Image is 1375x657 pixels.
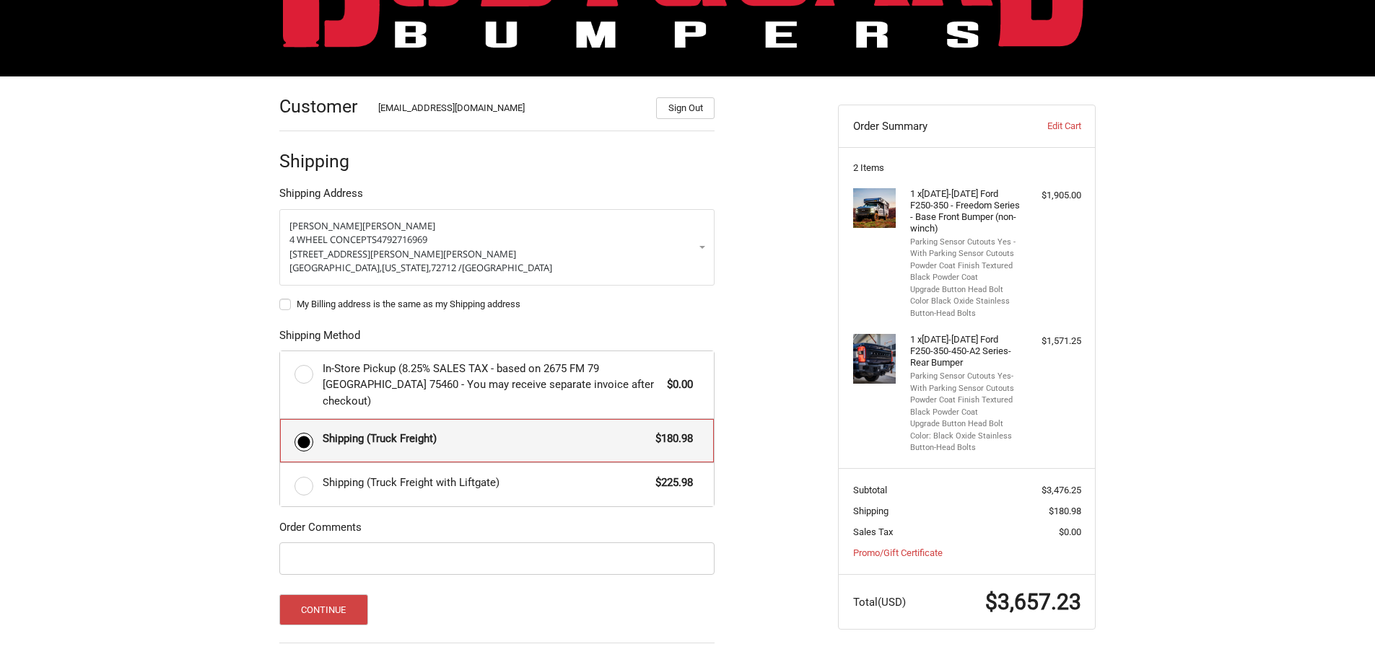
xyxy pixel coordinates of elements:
label: My Billing address is the same as my Shipping address [279,299,715,310]
li: Upgrade Button Head Bolt Color Black Oxide Stainless Button-Head Bolts [910,284,1021,320]
h2: Shipping [279,150,364,172]
div: [EMAIL_ADDRESS][DOMAIN_NAME] [378,101,642,119]
li: Upgrade Button Head Bolt Color: Black Oxide Stainless Button-Head Bolts [910,418,1021,454]
span: 4 WHEEL CONCEPTS [289,233,377,246]
span: $225.98 [648,475,693,491]
span: $180.98 [648,431,693,447]
legend: Shipping Method [279,327,360,350]
span: $180.98 [1049,506,1081,516]
span: [US_STATE], [382,261,431,274]
h2: Customer [279,95,364,118]
span: [PERSON_NAME] [362,219,435,232]
span: Subtotal [853,485,887,495]
span: $0.00 [1059,526,1081,537]
div: $1,905.00 [1024,188,1081,203]
iframe: Chat Widget [1303,588,1375,657]
li: Parking Sensor Cutouts Yes - With Parking Sensor Cutouts [910,237,1021,260]
a: Promo/Gift Certificate [853,547,943,558]
span: $3,476.25 [1042,485,1081,495]
legend: Order Comments [279,519,362,542]
h4: 1 x [DATE]-[DATE] Ford F250-350 - Freedom Series - Base Front Bumper (non-winch) [910,188,1021,235]
span: [PERSON_NAME] [289,219,362,232]
li: Parking Sensor Cutouts Yes-With Parking Sensor Cutouts [910,371,1021,394]
li: Powder Coat Finish Textured Black Powder Coat [910,260,1021,284]
span: Shipping [853,506,889,516]
span: [GEOGRAPHIC_DATA] [462,261,552,274]
a: Enter or select a different address [279,209,715,286]
span: 4792716969 [377,233,427,246]
li: Powder Coat Finish Textured Black Powder Coat [910,394,1021,418]
div: $1,571.25 [1024,334,1081,348]
span: $0.00 [660,376,693,393]
span: [STREET_ADDRESS][PERSON_NAME][PERSON_NAME] [289,247,516,260]
button: Continue [279,594,368,625]
h4: 1 x [DATE]-[DATE] Ford F250-350-450-A2 Series-Rear Bumper [910,334,1021,369]
span: Shipping (Truck Freight with Liftgate) [323,475,649,491]
span: [GEOGRAPHIC_DATA], [289,261,382,274]
span: 72712 / [431,261,462,274]
span: In-Store Pickup (8.25% SALES TAX - based on 2675 FM 79 [GEOGRAPHIC_DATA] 75460 - You may receive ... [323,361,660,410]
h3: 2 Items [853,162,1081,174]
span: Shipping (Truck Freight) [323,431,649,447]
button: Sign Out [656,97,715,119]
h3: Order Summary [853,119,1010,133]
legend: Shipping Address [279,185,363,208]
a: Edit Cart [1009,119,1081,133]
span: Sales Tax [853,526,893,537]
span: Total (USD) [853,596,906,609]
span: $3,657.23 [985,589,1081,614]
